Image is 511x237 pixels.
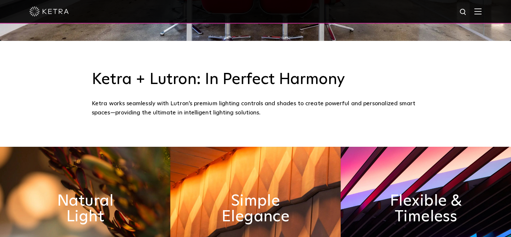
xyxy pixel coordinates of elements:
h3: Ketra + Lutron: In Perfect Harmony [92,70,419,89]
h2: Flexible & Timeless [383,193,468,225]
h2: Natural Light [43,193,128,225]
h2: Simple Elegance [213,193,298,225]
img: search icon [459,8,467,16]
div: Ketra works seamlessly with Lutron’s premium lighting controls and shades to create powerful and ... [92,99,419,118]
img: Hamburger%20Nav.svg [474,8,482,14]
img: ketra-logo-2019-white [29,7,69,16]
